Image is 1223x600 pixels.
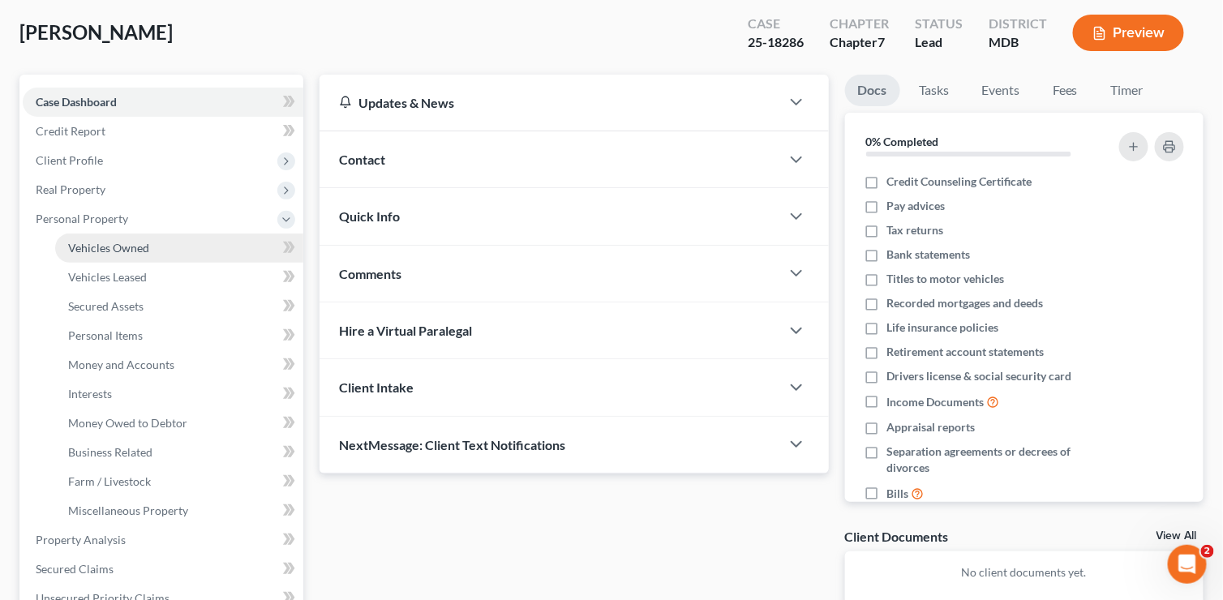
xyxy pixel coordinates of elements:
[989,15,1047,33] div: District
[36,153,103,167] span: Client Profile
[23,555,303,584] a: Secured Claims
[1073,15,1184,51] button: Preview
[55,350,303,379] a: Money and Accounts
[858,564,1191,581] p: No client documents yet.
[339,437,565,452] span: NextMessage: Client Text Notifications
[339,152,385,167] span: Contact
[55,467,303,496] a: Farm / Livestock
[36,212,128,225] span: Personal Property
[36,182,105,196] span: Real Property
[887,368,1072,384] span: Drivers license & social security card
[68,445,152,459] span: Business Related
[55,292,303,321] a: Secured Assets
[23,117,303,146] a: Credit Report
[339,208,400,224] span: Quick Info
[989,33,1047,52] div: MDB
[878,34,885,49] span: 7
[915,15,963,33] div: Status
[1156,530,1197,542] a: View All
[887,394,985,410] span: Income Documents
[907,75,963,106] a: Tasks
[887,198,946,214] span: Pay advices
[887,246,971,263] span: Bank statements
[748,33,804,52] div: 25-18286
[55,379,303,409] a: Interests
[68,387,112,401] span: Interests
[339,323,472,338] span: Hire a Virtual Paralegal
[36,562,114,576] span: Secured Claims
[55,438,303,467] a: Business Related
[339,266,401,281] span: Comments
[830,33,889,52] div: Chapter
[845,75,900,106] a: Docs
[68,241,149,255] span: Vehicles Owned
[887,295,1044,311] span: Recorded mortgages and deeds
[887,271,1005,287] span: Titles to motor vehicles
[23,525,303,555] a: Property Analysis
[887,419,976,435] span: Appraisal reports
[36,124,105,138] span: Credit Report
[55,321,303,350] a: Personal Items
[55,496,303,525] a: Miscellaneous Property
[68,270,147,284] span: Vehicles Leased
[845,528,949,545] div: Client Documents
[887,344,1045,360] span: Retirement account statements
[969,75,1033,106] a: Events
[339,94,761,111] div: Updates & News
[68,416,187,430] span: Money Owed to Debtor
[23,88,303,117] a: Case Dashboard
[68,474,151,488] span: Farm / Livestock
[1168,545,1207,584] iframe: Intercom live chat
[36,533,126,546] span: Property Analysis
[19,20,173,44] span: [PERSON_NAME]
[1098,75,1156,106] a: Timer
[887,444,1101,476] span: Separation agreements or decrees of divorces
[887,486,909,502] span: Bills
[1201,545,1214,558] span: 2
[866,135,939,148] strong: 0% Completed
[915,33,963,52] div: Lead
[68,358,174,371] span: Money and Accounts
[68,328,143,342] span: Personal Items
[55,263,303,292] a: Vehicles Leased
[55,234,303,263] a: Vehicles Owned
[339,379,414,395] span: Client Intake
[36,95,117,109] span: Case Dashboard
[1040,75,1092,106] a: Fees
[55,409,303,438] a: Money Owed to Debtor
[887,222,944,238] span: Tax returns
[748,15,804,33] div: Case
[68,299,144,313] span: Secured Assets
[887,319,999,336] span: Life insurance policies
[830,15,889,33] div: Chapter
[68,504,188,517] span: Miscellaneous Property
[887,174,1032,190] span: Credit Counseling Certificate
